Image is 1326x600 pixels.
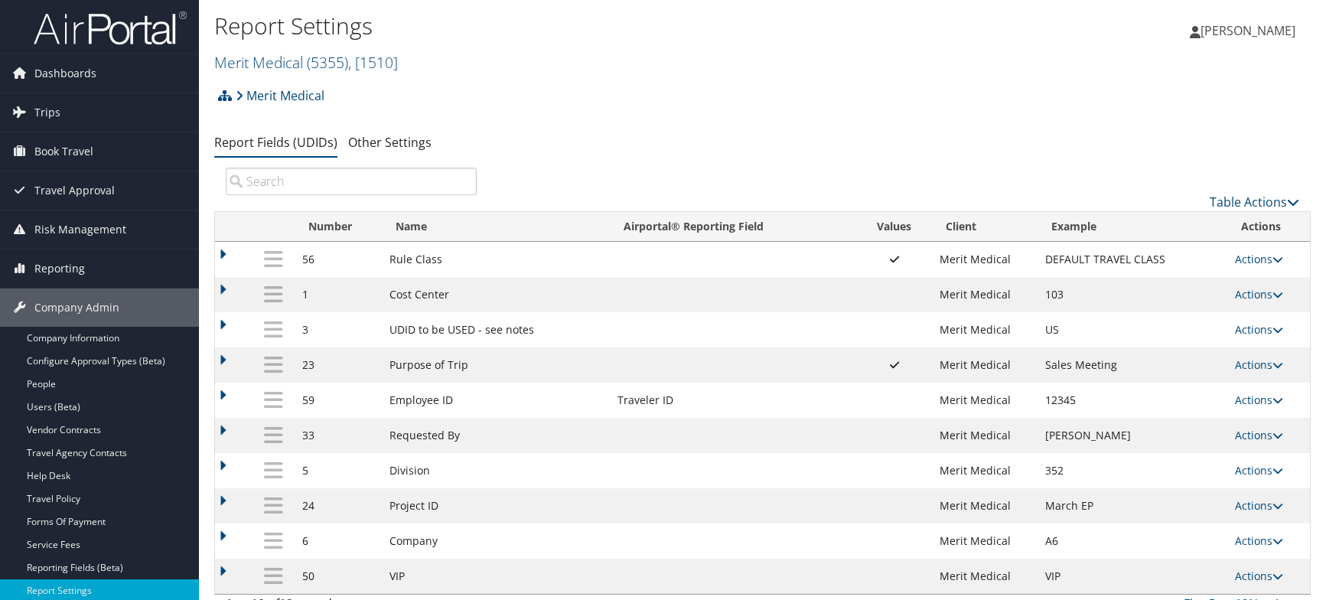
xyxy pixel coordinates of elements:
img: airportal-logo.png [34,10,187,46]
td: 59 [295,383,382,418]
td: Company [382,523,610,559]
td: UDID to be USED - see notes [382,312,610,347]
td: DEFAULT TRAVEL CLASS [1038,242,1227,277]
td: Merit Medical [932,383,1038,418]
td: Merit Medical [932,418,1038,453]
td: Traveler ID [610,383,857,418]
td: 24 [295,488,382,523]
a: [PERSON_NAME] [1190,8,1311,54]
td: 33 [295,418,382,453]
td: VIP [1038,559,1227,594]
td: Merit Medical [932,312,1038,347]
a: Actions [1235,287,1283,302]
a: Actions [1235,322,1283,337]
a: Actions [1235,428,1283,442]
a: Actions [1235,393,1283,407]
td: VIP [382,559,610,594]
td: March EP [1038,488,1227,523]
a: Actions [1235,252,1283,266]
td: Purpose of Trip [382,347,610,383]
td: 1 [295,277,382,312]
th: Client [932,212,1038,242]
td: 352 [1038,453,1227,488]
td: Merit Medical [932,277,1038,312]
td: Rule Class [382,242,610,277]
td: Merit Medical [932,453,1038,488]
a: Merit Medical [236,80,324,111]
td: Merit Medical [932,242,1038,277]
td: Merit Medical [932,347,1038,383]
td: Merit Medical [932,559,1038,594]
a: Actions [1235,357,1283,372]
a: Actions [1235,463,1283,478]
th: Example [1038,212,1227,242]
th: Airportal&reg; Reporting Field [610,212,857,242]
td: 6 [295,523,382,559]
span: [PERSON_NAME] [1201,22,1295,39]
th: Name [382,212,610,242]
a: Table Actions [1210,194,1299,210]
td: 50 [295,559,382,594]
span: Travel Approval [34,171,115,210]
a: Actions [1235,533,1283,548]
td: Division [382,453,610,488]
td: Project ID [382,488,610,523]
span: Trips [34,93,60,132]
td: 103 [1038,277,1227,312]
span: Book Travel [34,132,93,171]
td: Sales Meeting [1038,347,1227,383]
td: Merit Medical [932,488,1038,523]
td: Employee ID [382,383,610,418]
span: Risk Management [34,210,126,249]
a: Merit Medical [214,52,398,73]
th: : activate to sort column descending [252,212,295,242]
h1: Report Settings [214,10,945,42]
span: , [ 1510 ] [348,52,398,73]
td: 56 [295,242,382,277]
td: US [1038,312,1227,347]
span: Dashboards [34,54,96,93]
td: 12345 [1038,383,1227,418]
a: Report Fields (UDIDs) [214,134,337,151]
a: Actions [1235,569,1283,583]
span: Reporting [34,249,85,288]
th: Number [295,212,382,242]
a: Other Settings [348,134,432,151]
a: Actions [1235,498,1283,513]
input: Search [226,168,477,195]
td: Merit Medical [932,523,1038,559]
td: 5 [295,453,382,488]
span: Company Admin [34,289,119,327]
td: A6 [1038,523,1227,559]
th: Values [856,212,932,242]
td: Cost Center [382,277,610,312]
th: Actions [1227,212,1310,242]
span: ( 5355 ) [307,52,348,73]
td: 3 [295,312,382,347]
td: Requested By [382,418,610,453]
td: [PERSON_NAME] [1038,418,1227,453]
td: 23 [295,347,382,383]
